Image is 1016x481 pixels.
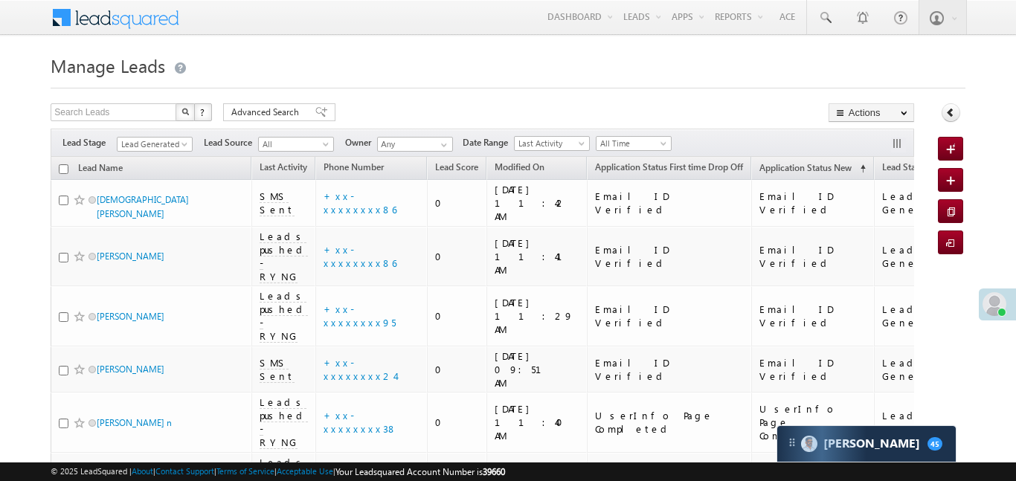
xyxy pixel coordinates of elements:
div: 0 [435,363,480,376]
a: Acceptable Use [277,466,333,476]
div: Lead Generated [882,190,956,216]
div: 0 [435,309,480,323]
input: Type to Search [377,137,453,152]
a: +xx-xxxxxxxx38 [324,409,397,435]
span: Leads pushed - RYNG [260,396,308,449]
span: ? [200,106,207,118]
div: Email ID Verified [595,190,745,216]
div: [DATE] 11:42 AM [495,183,580,223]
a: Show All Items [433,138,451,152]
div: UserInfo Page Completed [759,402,867,442]
div: Email ID Verified [759,243,867,270]
div: carter-dragCarter[PERSON_NAME]45 [777,425,956,462]
span: Lead Source [204,136,258,149]
div: Email ID Verified [759,303,867,329]
span: Application Status New [759,162,852,173]
span: © 2025 LeadSquared | | | | | [51,465,505,479]
span: Lead Stage [882,161,925,172]
span: Date Range [463,136,514,149]
button: Actions [829,103,914,122]
span: Lead Generated [118,138,188,151]
span: Modified On [495,161,544,172]
a: [PERSON_NAME] [97,251,164,262]
a: [PERSON_NAME] [97,364,164,375]
img: Search [181,108,189,115]
div: [DATE] 11:41 AM [495,236,580,277]
input: Check all records [59,164,68,174]
a: [PERSON_NAME] n [97,417,172,428]
a: Terms of Service [216,466,274,476]
a: Modified On [487,159,552,178]
span: Application Status First time Drop Off [595,161,743,172]
div: Email ID Verified [595,243,745,270]
div: Email ID Verified [759,356,867,383]
span: Your Leadsquared Account Number is [335,466,505,477]
span: (sorted ascending) [854,163,866,175]
div: [DATE] 09:51 AM [495,349,580,390]
a: +xx-xxxxxxxx24 [324,356,395,382]
div: Email ID Verified [595,356,745,383]
span: Lead Stage [62,136,117,149]
span: 39660 [483,466,505,477]
a: Application Status New (sorted ascending) [752,159,873,178]
a: [DEMOGRAPHIC_DATA][PERSON_NAME] [97,194,189,219]
a: Contact Support [155,466,214,476]
span: Manage Leads [51,54,165,77]
span: All Time [597,137,667,150]
a: +xx-xxxxxxxx86 [324,243,396,269]
a: +xx-xxxxxxxx86 [324,190,396,216]
a: Lead Generated [117,137,193,152]
a: Lead Name [71,160,130,179]
div: Lead Generated [882,243,956,270]
a: Lead Stage [875,159,933,178]
a: About [132,466,153,476]
div: Lead Generated [882,356,956,383]
span: 45 [927,437,942,451]
div: 0 [435,416,480,429]
a: Application Status First time Drop Off [588,159,750,178]
div: [DATE] 11:29 AM [495,296,580,336]
a: Last Activity [514,136,590,151]
a: [PERSON_NAME] [97,311,164,322]
a: +xx-xxxxxxxx95 [324,303,396,329]
div: Email ID Verified [759,190,867,216]
div: Email ID Verified [595,303,745,329]
img: carter-drag [786,436,798,448]
div: UserInfo Page Completed [595,409,745,436]
button: ? [194,103,212,121]
span: Leads pushed - RYNG [260,289,308,343]
a: Lead Score [428,159,486,178]
a: Last Activity [252,159,315,178]
div: Lead Generated [882,303,956,329]
span: Leads pushed - RYNG [260,230,308,283]
a: Phone Number [316,159,391,178]
span: All [259,138,329,151]
span: Owner [345,136,377,149]
span: SMS Sent [260,356,295,383]
span: SMS Sent [260,190,295,216]
div: 0 [435,196,480,210]
div: Lead Generated [882,409,956,436]
a: All [258,137,334,152]
div: 0 [435,250,480,263]
span: Lead Score [435,161,478,172]
span: Last Activity [515,137,585,150]
span: Advanced Search [231,106,303,119]
a: All Time [596,136,672,151]
span: Phone Number [324,161,384,172]
div: [DATE] 11:40 AM [495,402,580,442]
